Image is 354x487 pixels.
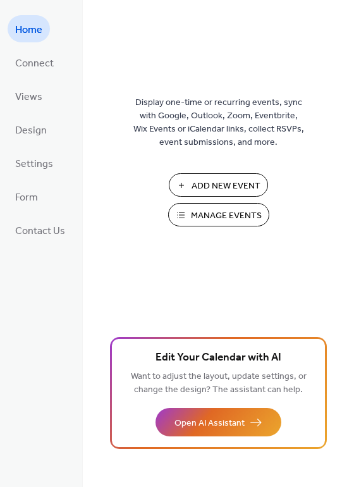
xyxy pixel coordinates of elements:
span: Edit Your Calendar with AI [156,349,281,367]
a: Connect [8,49,61,76]
span: Design [15,121,47,140]
span: Connect [15,54,54,73]
span: Want to adjust the layout, update settings, or change the design? The assistant can help. [131,368,307,398]
span: Views [15,87,42,107]
span: Open AI Assistant [174,417,245,430]
a: Design [8,116,54,143]
span: Home [15,20,42,40]
button: Add New Event [169,173,268,197]
a: Views [8,82,50,109]
button: Manage Events [168,203,269,226]
span: Form [15,188,38,207]
a: Home [8,15,50,42]
span: Display one-time or recurring events, sync with Google, Outlook, Zoom, Eventbrite, Wix Events or ... [133,96,304,149]
button: Open AI Assistant [156,408,281,436]
span: Manage Events [191,209,262,223]
span: Settings [15,154,53,174]
a: Form [8,183,46,210]
span: Add New Event [192,180,260,193]
span: Contact Us [15,221,65,241]
a: Settings [8,149,61,176]
a: Contact Us [8,216,73,244]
